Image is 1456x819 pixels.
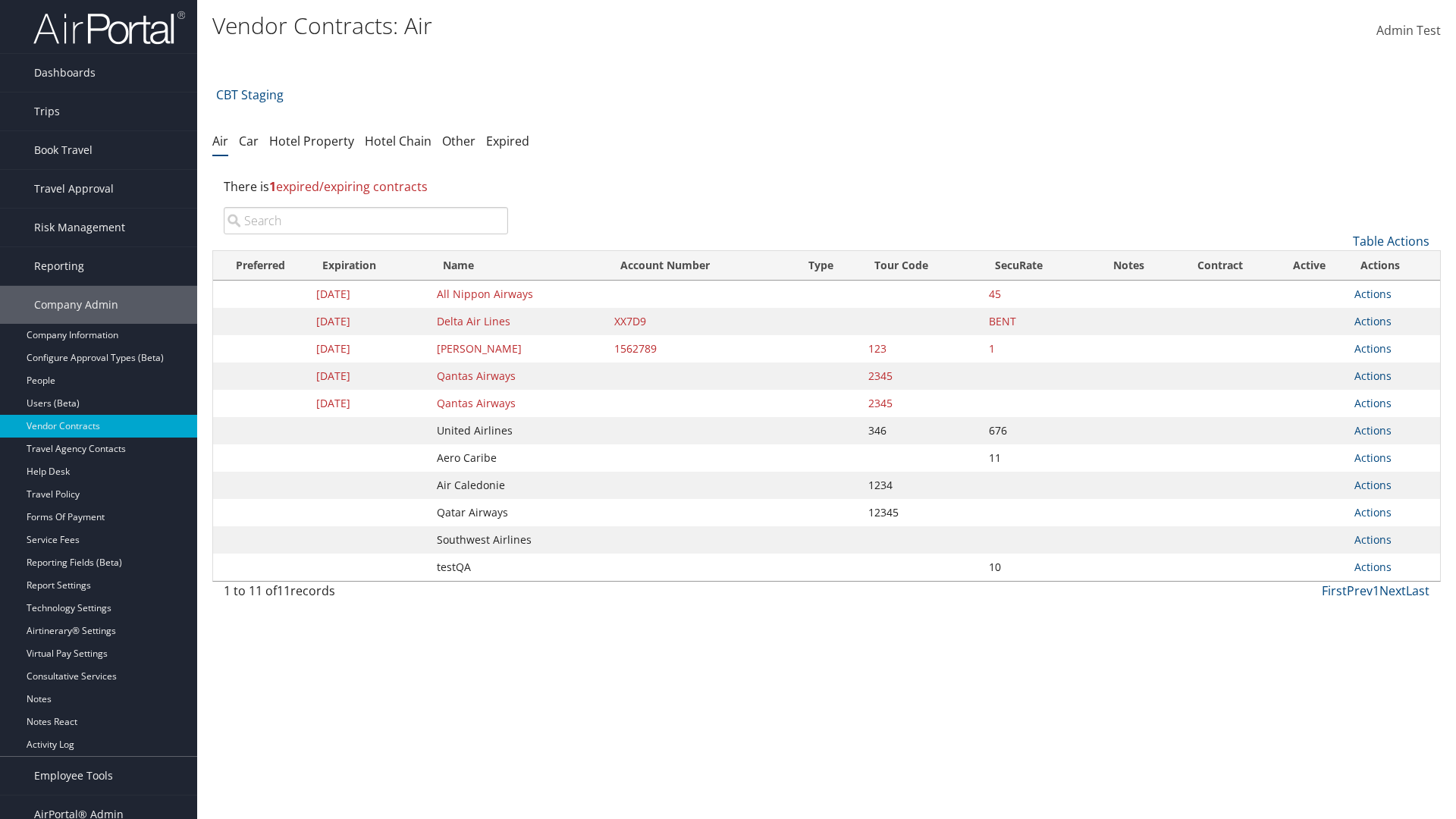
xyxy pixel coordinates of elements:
[1354,369,1392,383] a: Actions
[981,308,1090,335] td: BENT
[1354,396,1392,410] a: Actions
[309,362,429,390] td: [DATE]
[429,554,607,581] td: testQA
[309,390,429,417] td: [DATE]
[34,54,96,92] span: Dashboards
[34,286,118,324] span: Company Admin
[861,335,981,362] td: 123
[486,133,529,149] a: Expired
[34,170,114,208] span: Travel Approval
[309,251,429,281] th: Expiration: activate to sort column descending
[213,251,309,281] th: Preferred: activate to sort column ascending
[429,472,607,499] td: Air Caledonie
[212,166,1441,207] div: There is
[309,308,429,335] td: [DATE]
[1354,287,1392,301] a: Actions
[309,281,429,308] td: [DATE]
[1379,582,1406,599] a: Next
[1354,423,1392,438] a: Actions
[861,390,981,417] td: 2345
[429,417,607,444] td: United Airlines
[34,757,113,795] span: Employee Tools
[607,335,794,362] td: 1562789
[1354,532,1392,547] a: Actions
[1354,314,1392,328] a: Actions
[212,10,1031,42] h1: Vendor Contracts: Air
[429,444,607,472] td: Aero Caribe
[607,251,794,281] th: Account Number: activate to sort column ascending
[277,582,290,599] span: 11
[981,281,1090,308] td: 45
[429,281,607,308] td: All Nippon Airways
[34,247,84,285] span: Reporting
[365,133,431,149] a: Hotel Chain
[1376,22,1441,39] span: Admin Test
[1347,251,1440,281] th: Actions
[269,178,428,195] span: expired/expiring contracts
[309,335,429,362] td: [DATE]
[1354,505,1392,519] a: Actions
[34,131,93,169] span: Book Travel
[1168,251,1272,281] th: Contract: activate to sort column ascending
[212,133,228,149] a: Air
[861,417,981,444] td: 346
[1354,478,1392,492] a: Actions
[1406,582,1429,599] a: Last
[34,209,125,246] span: Risk Management
[429,335,607,362] td: [PERSON_NAME]
[224,207,508,234] input: Search
[1354,450,1392,465] a: Actions
[861,251,981,281] th: Tour Code: activate to sort column ascending
[33,10,185,45] img: airportal-logo.png
[216,80,284,110] a: CBT Staging
[442,133,475,149] a: Other
[1373,582,1379,599] a: 1
[429,390,607,417] td: Qantas Airways
[429,526,607,554] td: Southwest Airlines
[429,251,607,281] th: Name: activate to sort column ascending
[429,362,607,390] td: Qantas Airways
[861,472,981,499] td: 1234
[981,335,1090,362] td: 1
[429,308,607,335] td: Delta Air Lines
[981,251,1090,281] th: SecuRate: activate to sort column ascending
[981,417,1090,444] td: 676
[1090,251,1168,281] th: Notes: activate to sort column ascending
[34,93,60,130] span: Trips
[1322,582,1347,599] a: First
[1353,233,1429,249] a: Table Actions
[861,362,981,390] td: 2345
[861,499,981,526] td: 12345
[269,133,354,149] a: Hotel Property
[981,444,1090,472] td: 11
[429,499,607,526] td: Qatar Airways
[269,178,276,195] strong: 1
[981,554,1090,581] td: 10
[1272,251,1347,281] th: Active: activate to sort column ascending
[1354,560,1392,574] a: Actions
[795,251,861,281] th: Type: activate to sort column ascending
[607,308,794,335] td: XX7D9
[1347,582,1373,599] a: Prev
[1354,341,1392,356] a: Actions
[239,133,259,149] a: Car
[1376,8,1441,55] a: Admin Test
[224,582,508,607] div: 1 to 11 of records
